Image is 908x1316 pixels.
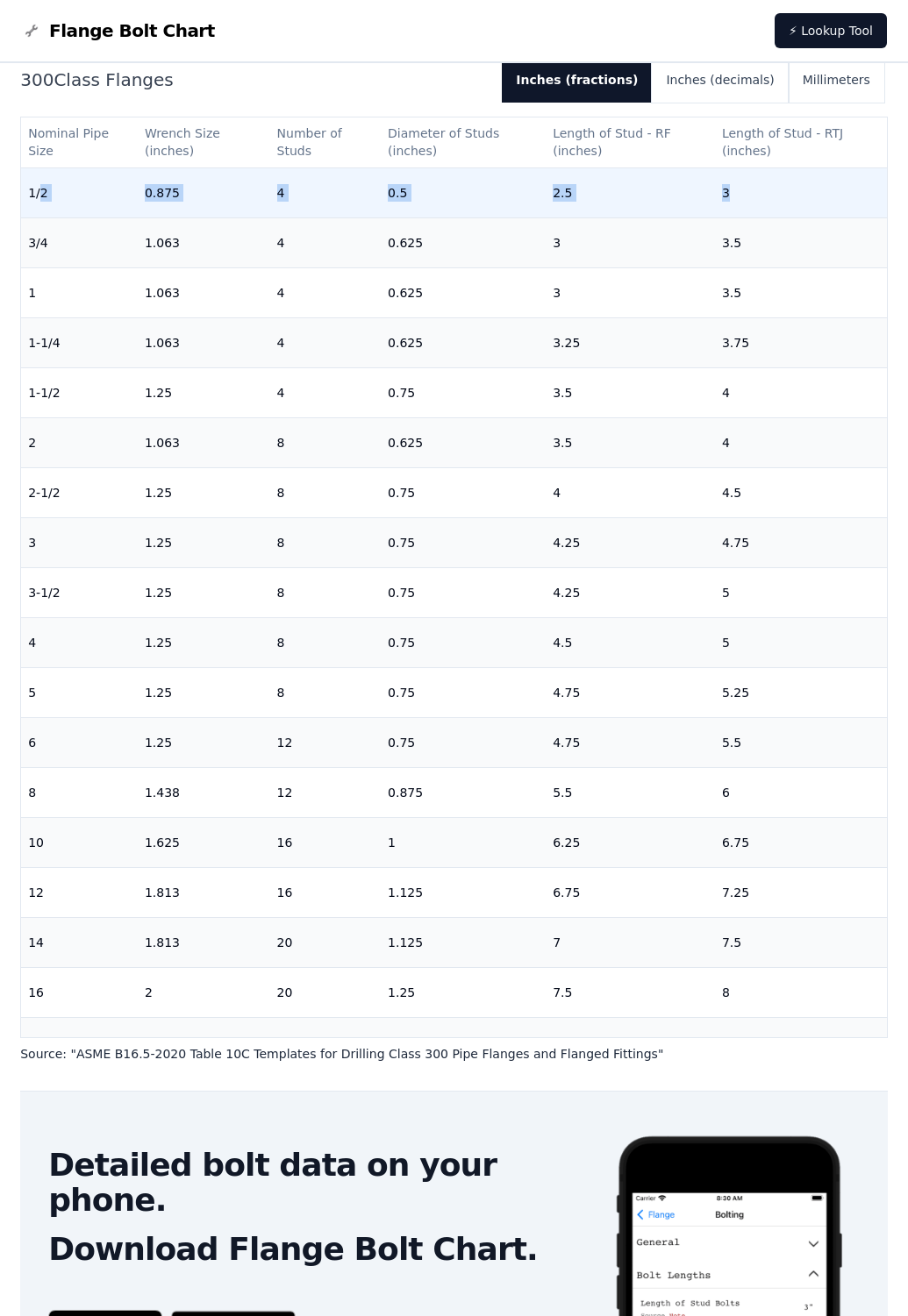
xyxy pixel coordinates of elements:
td: 0.5 [381,167,546,217]
td: 4 [270,367,381,417]
td: 4 [715,367,887,417]
td: 7 [546,917,715,967]
td: 0.75 [381,467,546,517]
td: 1.625 [138,817,270,867]
td: 1.25 [381,967,546,1017]
td: 1.125 [381,867,546,917]
td: 1.813 [138,867,270,917]
td: 1-1/4 [21,317,138,367]
td: 0.625 [381,217,546,267]
td: 6.25 [546,817,715,867]
td: 1.063 [138,417,270,467]
td: 1.438 [138,767,270,817]
td: 16 [21,967,138,1017]
td: 1.25 [138,667,270,717]
td: 0.75 [381,567,546,617]
td: 4.5 [546,617,715,667]
td: 0.875 [381,767,546,817]
p: Source: " ASME B16.5-2020 Table 10C Templates for Drilling Class 300 Pipe Flanges and Flanged Fit... [20,1045,888,1063]
td: 2-1/2 [21,467,138,517]
td: 4 [270,167,381,217]
span: Flange Bolt Chart [49,18,215,43]
td: 1.25 [138,567,270,617]
a: ⚡ Lookup Tool [775,13,887,48]
td: 6.75 [546,867,715,917]
td: 1.25 [138,467,270,517]
th: Wrench Size (inches) [138,117,270,167]
button: Inches (fractions) [502,57,652,103]
td: 4.25 [546,517,715,567]
th: Nominal Pipe Size [21,117,138,167]
td: 5.5 [715,717,887,767]
td: 2 [138,1017,270,1067]
td: 7.25 [715,867,887,917]
td: 7.5 [715,917,887,967]
td: 8 [270,617,381,667]
td: 1.063 [138,267,270,317]
td: 4.25 [546,567,715,617]
td: 6.75 [715,817,887,867]
td: 1.125 [381,917,546,967]
td: 3-1/2 [21,567,138,617]
td: 0.75 [381,367,546,417]
td: 1 [381,817,546,867]
th: Length of Stud - RF (inches) [546,117,715,167]
td: 1.25 [138,367,270,417]
td: 4 [21,617,138,667]
h2: Detailed bolt data on your phone. [48,1148,585,1218]
td: 4 [546,467,715,517]
td: 0.875 [138,167,270,217]
td: 4.75 [546,717,715,767]
td: 7.75 [546,1017,715,1067]
td: 2 [138,967,270,1017]
td: 3 [546,217,715,267]
td: 6 [715,767,887,817]
td: 1 [21,267,138,317]
td: 8 [270,517,381,567]
td: 3 [546,267,715,317]
td: 3.25 [546,317,715,367]
td: 1.813 [138,917,270,967]
td: 8 [715,967,887,1017]
td: 14 [21,917,138,967]
td: 5 [21,667,138,717]
td: 3/4 [21,217,138,267]
td: 0.75 [381,617,546,667]
td: 5.25 [715,667,887,717]
th: Diameter of Studs (inches) [381,117,546,167]
td: 5.5 [546,767,715,817]
td: 8 [270,667,381,717]
td: 3.5 [715,267,887,317]
td: 1.25 [381,1017,546,1067]
td: 8 [270,417,381,467]
td: 1-1/2 [21,367,138,417]
td: 20 [270,967,381,1017]
td: 1/2 [21,167,138,217]
td: 0.625 [381,267,546,317]
td: 6 [21,717,138,767]
td: 5 [715,617,887,667]
td: 8.25 [715,1017,887,1067]
td: 0.75 [381,517,546,567]
img: Flange Bolt Chart Logo [21,20,42,41]
td: 18 [21,1017,138,1067]
th: Length of Stud - RTJ (inches) [715,117,887,167]
td: 10 [21,817,138,867]
td: 0.75 [381,667,546,717]
td: 8 [270,567,381,617]
td: 24 [270,1017,381,1067]
td: 4.75 [715,517,887,567]
td: 3 [715,167,887,217]
td: 4 [270,317,381,367]
td: 20 [270,917,381,967]
td: 5 [715,567,887,617]
h2: Download Flange Bolt Chart. [48,1232,585,1267]
td: 16 [270,867,381,917]
td: 4 [270,217,381,267]
td: 2 [21,417,138,467]
td: 12 [270,767,381,817]
td: 0.625 [381,417,546,467]
td: 4.75 [546,667,715,717]
td: 4.5 [715,467,887,517]
td: 16 [270,817,381,867]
